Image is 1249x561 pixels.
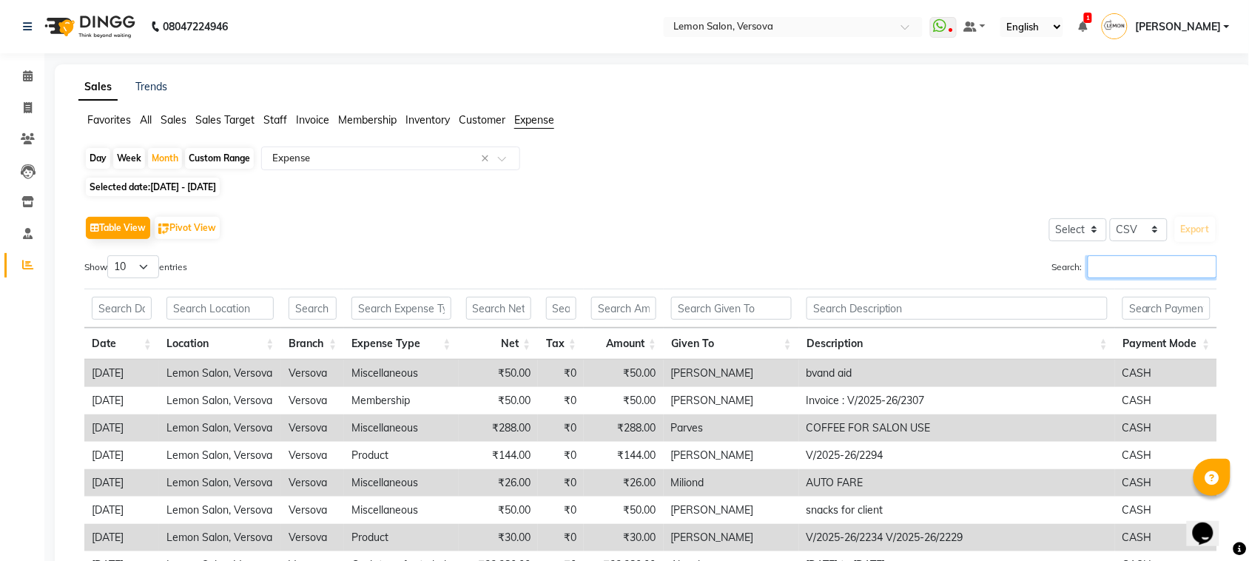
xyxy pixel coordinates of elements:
input: Search Payment Mode [1122,297,1211,320]
td: Miliond [664,469,799,497]
td: V/2025-26/2234 V/2025-26/2229 [799,524,1115,551]
td: ₹50.00 [584,497,664,524]
input: Search Branch [289,297,337,320]
td: ₹144.00 [584,442,664,469]
a: 1 [1078,20,1087,33]
a: Sales [78,74,118,101]
td: bvand aid [799,360,1115,387]
td: ₹0 [538,387,584,414]
td: Lemon Salon, Versova [159,524,281,551]
td: ₹26.00 [459,469,539,497]
td: Lemon Salon, Versova [159,360,281,387]
td: Lemon Salon, Versova [159,497,281,524]
td: AUTO FARE [799,469,1115,497]
td: ₹50.00 [584,387,664,414]
td: ₹50.00 [459,497,539,524]
th: Net: activate to sort column ascending [459,328,539,360]
td: ₹0 [538,442,584,469]
td: Versova [281,442,344,469]
td: CASH [1115,360,1218,387]
td: Miscellaneous [344,360,459,387]
td: Lemon Salon, Versova [159,387,281,414]
button: Pivot View [155,217,220,239]
th: Branch: activate to sort column ascending [281,328,344,360]
td: ₹0 [538,360,584,387]
input: Search Net [466,297,531,320]
td: CASH [1115,524,1218,551]
td: ₹26.00 [584,469,664,497]
th: Expense Type: activate to sort column ascending [344,328,458,360]
td: ₹0 [538,469,584,497]
label: Search: [1052,255,1217,278]
td: [DATE] [84,414,159,442]
td: [PERSON_NAME] [664,442,799,469]
span: [PERSON_NAME] [1135,19,1221,35]
td: ₹144.00 [459,442,539,469]
td: CASH [1115,442,1218,469]
td: Lemon Salon, Versova [159,469,281,497]
td: [PERSON_NAME] [664,497,799,524]
input: Search: [1088,255,1217,278]
td: ₹288.00 [459,414,539,442]
th: Payment Mode: activate to sort column ascending [1115,328,1218,360]
td: Versova [281,469,344,497]
td: Product [344,442,459,469]
td: Versova [281,387,344,414]
td: ₹30.00 [459,524,539,551]
span: Clear all [481,151,494,167]
label: Show entries [84,255,187,278]
th: Description: activate to sort column ascending [799,328,1115,360]
td: COFFEE FOR SALON USE [799,414,1115,442]
td: ₹0 [538,414,584,442]
th: Location: activate to sort column ascending [159,328,282,360]
span: Staff [263,113,287,127]
td: ₹0 [538,497,584,524]
td: [DATE] [84,442,159,469]
th: Tax: activate to sort column ascending [539,328,585,360]
span: Invoice [296,113,329,127]
div: Day [86,148,110,169]
span: Sales [161,113,186,127]
td: ₹30.00 [584,524,664,551]
td: CASH [1115,469,1218,497]
td: Invoice : V/2025-26/2307 [799,387,1115,414]
div: Custom Range [185,148,254,169]
td: Membership [344,387,459,414]
td: Versova [281,497,344,524]
td: Miscellaneous [344,414,459,442]
span: All [140,113,152,127]
span: Favorites [87,113,131,127]
button: Table View [86,217,150,239]
td: V/2025-26/2294 [799,442,1115,469]
span: Inventory [405,113,450,127]
td: ₹50.00 [459,387,539,414]
td: snacks for client [799,497,1115,524]
td: CASH [1115,387,1218,414]
select: Showentries [107,255,159,278]
span: Membership [338,113,397,127]
td: [DATE] [84,469,159,497]
span: [DATE] - [DATE] [150,181,216,192]
td: Product [344,524,459,551]
img: logo [38,6,139,47]
td: Lemon Salon, Versova [159,442,281,469]
td: [DATE] [84,524,159,551]
th: Date: activate to sort column ascending [84,328,159,360]
input: Search Expense Type [351,297,451,320]
span: Sales Target [195,113,255,127]
input: Search Amount [591,297,656,320]
img: Riyaz Zubair Khan [1102,13,1128,39]
input: Search Tax [546,297,577,320]
div: Month [148,148,182,169]
td: Miscellaneous [344,497,459,524]
div: Week [113,148,145,169]
b: 08047224946 [163,6,228,47]
input: Search Date [92,297,152,320]
td: ₹288.00 [584,414,664,442]
td: Versova [281,524,344,551]
td: CASH [1115,414,1218,442]
input: Search Location [166,297,275,320]
input: Search Given To [671,297,792,320]
span: 1 [1084,13,1092,23]
td: [PERSON_NAME] [664,524,799,551]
